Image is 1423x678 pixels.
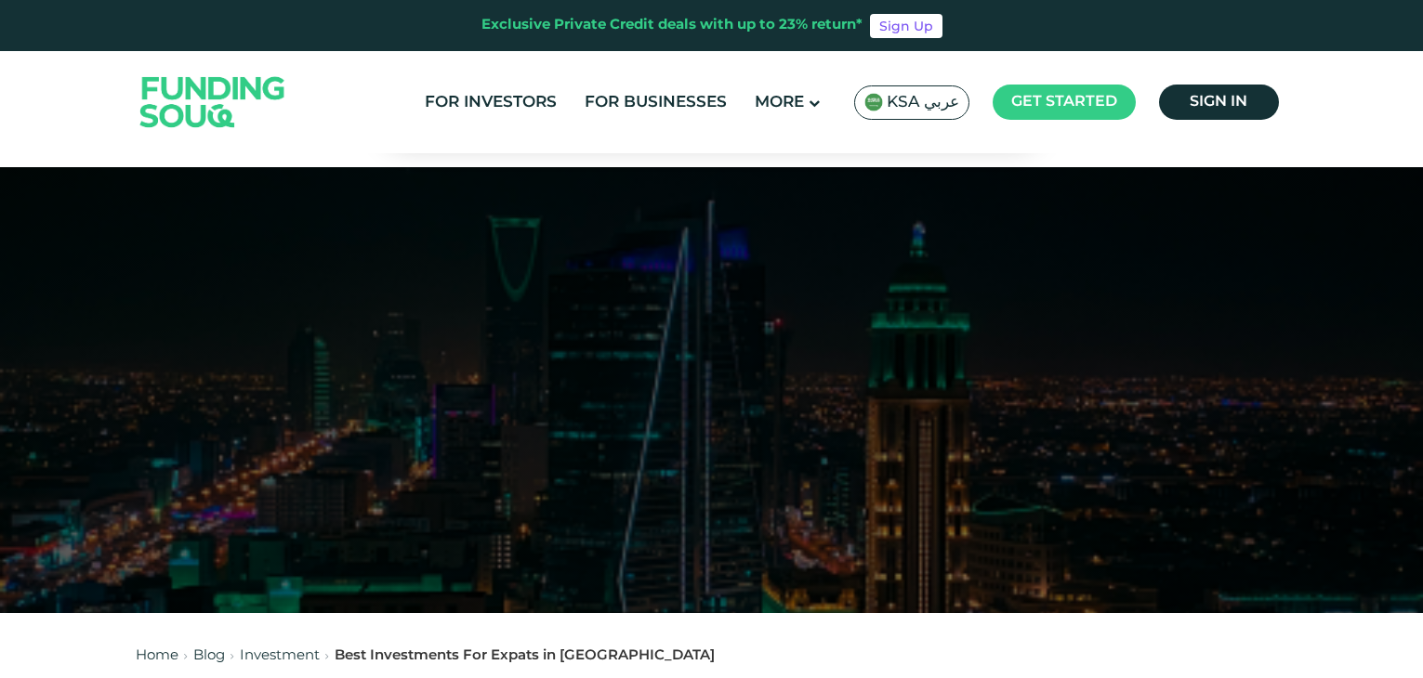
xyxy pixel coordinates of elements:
[580,87,731,118] a: For Businesses
[335,645,715,667] div: Best Investments For Expats in [GEOGRAPHIC_DATA]
[481,15,863,36] div: Exclusive Private Credit deals with up to 23% return*
[122,55,304,149] img: Logo
[864,93,883,111] img: SA Flag
[240,649,320,662] a: Investment
[1011,95,1117,109] span: Get started
[887,92,959,113] span: KSA عربي
[193,649,225,662] a: Blog
[1190,95,1247,109] span: Sign in
[755,95,804,111] span: More
[1159,85,1279,120] a: Sign in
[870,14,942,38] a: Sign Up
[420,87,561,118] a: For Investors
[136,649,178,662] a: Home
